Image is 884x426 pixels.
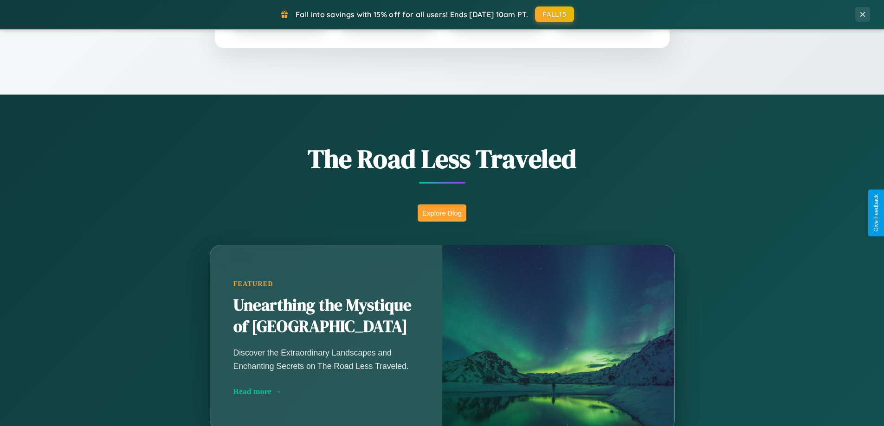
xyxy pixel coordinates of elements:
div: Featured [233,280,419,288]
h1: The Road Less Traveled [164,141,721,177]
span: Fall into savings with 15% off for all users! Ends [DATE] 10am PT. [296,10,528,19]
button: FALL15 [535,6,574,22]
h2: Unearthing the Mystique of [GEOGRAPHIC_DATA] [233,295,419,337]
button: Explore Blog [418,204,466,222]
div: Read more → [233,387,419,396]
div: Give Feedback [873,194,879,232]
p: Discover the Extraordinary Landscapes and Enchanting Secrets on The Road Less Traveled. [233,346,419,372]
